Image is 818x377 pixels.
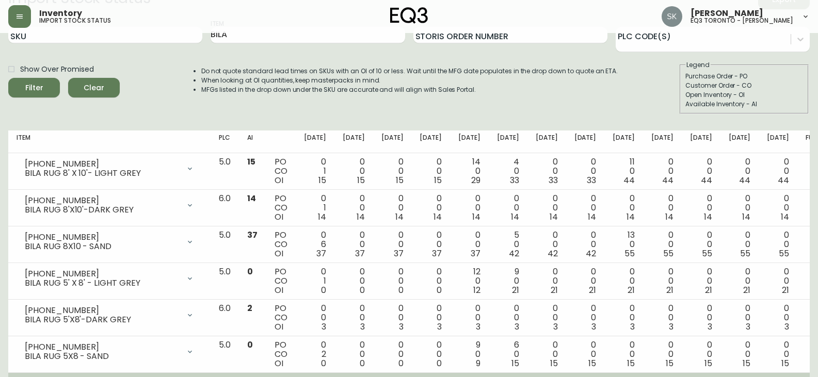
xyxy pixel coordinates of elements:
[201,85,618,94] li: MFGs listed in the drop down under the SKU are accurate and will align with Sales Portal.
[685,100,803,109] div: Available Inventory - AI
[381,340,404,368] div: 0 0
[685,60,711,70] legend: Legend
[536,231,558,258] div: 0 0
[275,284,283,296] span: OI
[343,340,365,368] div: 0 0
[211,300,239,336] td: 6.0
[25,205,180,215] div: BILA RUG 8'X10'-DARK GREY
[316,248,326,259] span: 37
[784,321,789,333] span: 3
[759,130,797,153] th: [DATE]
[458,267,480,295] div: 12 0
[399,321,404,333] span: 3
[691,18,793,24] h5: eq3 toronto - [PERSON_NAME]
[511,211,519,223] span: 14
[396,174,404,186] span: 15
[550,211,558,223] span: 14
[662,174,673,186] span: 44
[704,357,712,369] span: 15
[343,231,365,258] div: 0 0
[548,248,558,259] span: 42
[651,267,673,295] div: 0 0
[643,130,682,153] th: [DATE]
[247,192,256,204] span: 14
[398,284,404,296] span: 0
[497,304,519,332] div: 0 0
[767,267,789,295] div: 0 0
[729,267,751,295] div: 0 0
[275,194,287,222] div: PO CO
[275,248,283,259] span: OI
[458,231,480,258] div: 0 0
[509,248,519,259] span: 42
[685,90,803,100] div: Open Inventory - OI
[476,321,480,333] span: 3
[588,211,596,223] span: 14
[627,211,635,223] span: 14
[685,81,803,90] div: Customer Order - CO
[665,211,673,223] span: 14
[304,267,326,295] div: 0 1
[458,304,480,332] div: 0 0
[458,194,480,222] div: 0 0
[497,157,519,185] div: 4 0
[304,157,326,185] div: 0 1
[708,321,712,333] span: 3
[304,304,326,332] div: 0 0
[343,267,365,295] div: 0 0
[746,321,750,333] span: 3
[357,174,365,186] span: 15
[613,194,635,222] div: 0 0
[211,153,239,190] td: 5.0
[420,304,442,332] div: 0 0
[360,357,365,369] span: 0
[17,231,202,253] div: [PHONE_NUMBER]BILA RUG 8X10 - SAND
[767,157,789,185] div: 0 0
[211,130,239,153] th: PLC
[591,321,596,333] span: 3
[247,302,252,314] span: 2
[434,174,442,186] span: 15
[624,248,635,259] span: 55
[743,357,750,369] span: 15
[434,211,442,223] span: 14
[613,157,635,185] div: 11 0
[651,157,673,185] div: 0 0
[321,357,326,369] span: 0
[275,304,287,332] div: PO CO
[511,357,519,369] span: 15
[551,284,558,296] span: 21
[25,269,180,278] div: [PHONE_NUMBER]
[39,9,82,18] span: Inventory
[549,174,558,186] span: 33
[497,340,519,368] div: 6 0
[357,211,365,223] span: 14
[651,304,673,332] div: 0 0
[17,340,202,363] div: [PHONE_NUMBER]BILA RUG 5X8 - SAND
[343,194,365,222] div: 0 0
[17,194,202,217] div: [PHONE_NUMBER]BILA RUG 8'X10'-DARK GREY
[497,267,519,295] div: 9 0
[334,130,373,153] th: [DATE]
[627,357,635,369] span: 15
[360,284,365,296] span: 0
[420,231,442,258] div: 0 0
[8,130,211,153] th: Item
[742,211,750,223] span: 14
[211,336,239,373] td: 5.0
[702,248,712,259] span: 55
[740,248,750,259] span: 55
[623,174,635,186] span: 44
[729,304,751,332] div: 0 0
[247,266,253,277] span: 0
[729,194,751,222] div: 0 0
[574,340,597,368] div: 0 0
[20,64,94,75] span: Show Over Promised
[782,284,789,296] span: 21
[587,174,596,186] span: 33
[304,194,326,222] div: 0 1
[420,194,442,222] div: 0 0
[613,267,635,295] div: 0 0
[476,357,480,369] span: 9
[512,284,519,296] span: 21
